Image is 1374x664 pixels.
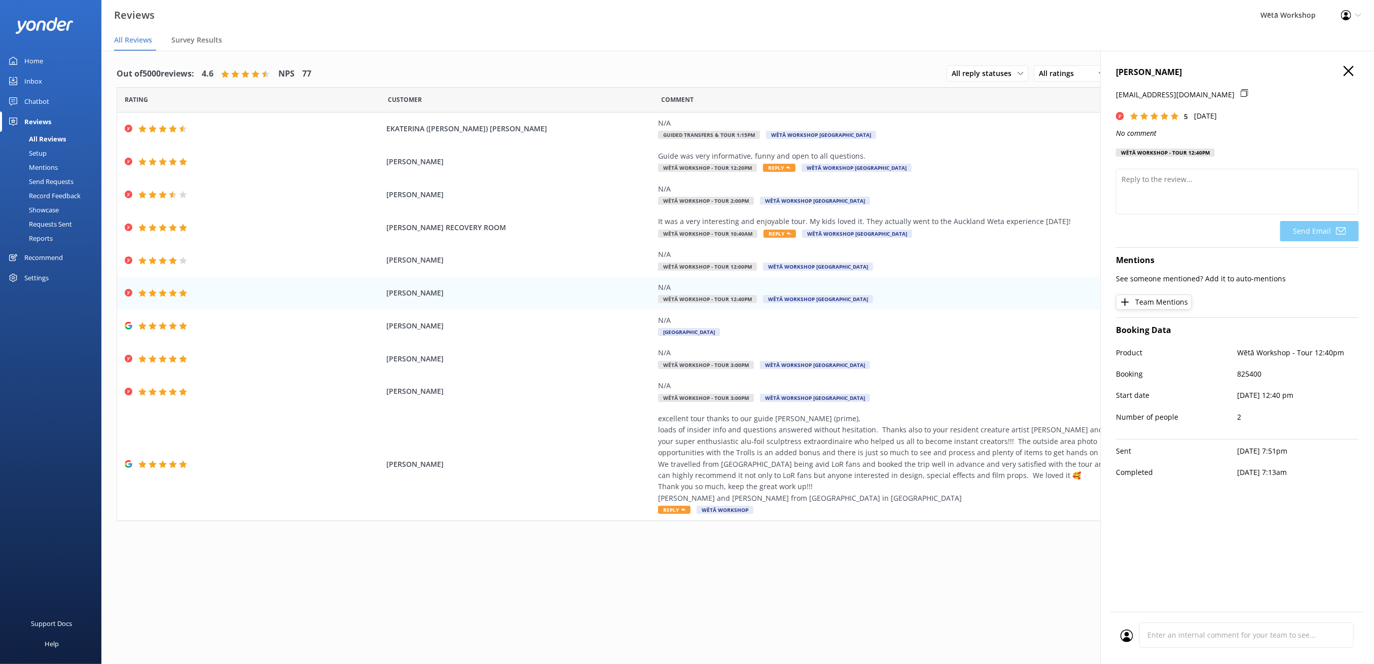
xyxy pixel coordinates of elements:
[760,394,870,402] span: Wētā Workshop [GEOGRAPHIC_DATA]
[1116,254,1359,267] h4: Mentions
[658,328,720,336] span: [GEOGRAPHIC_DATA]
[24,71,42,91] div: Inbox
[760,361,870,369] span: Wētā Workshop [GEOGRAPHIC_DATA]
[6,203,59,217] div: Showcase
[6,217,101,231] a: Requests Sent
[658,118,1119,129] div: N/A
[388,95,422,104] span: Date
[658,183,1119,195] div: N/A
[1238,467,1359,478] p: [DATE] 7:13am
[114,7,155,23] h3: Reviews
[1116,149,1215,157] div: Wētā Workshop - Tour 12:40pm
[278,67,295,81] h4: NPS
[658,151,1119,162] div: Guide was very informative, funny and open to all questions.
[763,164,796,172] span: Reply
[6,231,53,245] div: Reports
[1120,630,1133,642] img: user_profile.svg
[952,68,1018,79] span: All reply statuses
[658,263,757,271] span: Wētā Workshop - Tour 12:00pm
[1238,390,1359,401] p: [DATE] 12:40 pm
[202,67,213,81] h4: 4.6
[6,203,101,217] a: Showcase
[1116,294,1192,310] button: Team Mentions
[386,254,653,266] span: [PERSON_NAME]
[763,295,873,303] span: Wētā Workshop [GEOGRAPHIC_DATA]
[15,17,74,34] img: yonder-white-logo.png
[658,380,1119,391] div: N/A
[386,156,653,167] span: [PERSON_NAME]
[1116,324,1359,337] h4: Booking Data
[697,506,753,514] span: Wētā Workshop
[1116,467,1238,478] p: Completed
[6,160,58,174] div: Mentions
[45,634,59,654] div: Help
[662,95,694,104] span: Question
[6,189,101,203] a: Record Feedback
[1116,89,1235,100] p: [EMAIL_ADDRESS][DOMAIN_NAME]
[6,132,101,146] a: All Reviews
[658,164,757,172] span: Wētā Workshop - Tour 12:20pm
[658,315,1119,326] div: N/A
[6,189,81,203] div: Record Feedback
[658,216,1119,227] div: It was a very interesting and enjoyable tour. My kids loved it. They actually went to the Aucklan...
[658,413,1119,504] div: excellent tour thanks to our guide [PERSON_NAME] (prime), loads of insider info and questions ans...
[6,146,47,160] div: Setup
[1116,390,1238,401] p: Start date
[6,160,101,174] a: Mentions
[1238,446,1359,457] p: [DATE] 7:51pm
[6,174,74,189] div: Send Requests
[1344,66,1354,77] button: Close
[386,353,653,364] span: [PERSON_NAME]
[31,613,73,634] div: Support Docs
[658,197,754,205] span: Wētā Workshop - Tour 2:00pm
[114,35,152,45] span: All Reviews
[386,287,653,299] span: [PERSON_NAME]
[24,268,49,288] div: Settings
[24,247,63,268] div: Recommend
[658,295,757,303] span: Wētā Workshop - Tour 12:40pm
[1116,446,1238,457] p: Sent
[763,263,873,271] span: Wētā Workshop [GEOGRAPHIC_DATA]
[6,174,101,189] a: Send Requests
[24,91,49,112] div: Chatbot
[386,189,653,200] span: [PERSON_NAME]
[1116,273,1359,284] p: See someone mentioned? Add it to auto-mentions
[1238,368,1359,380] p: 825400
[658,506,691,514] span: Reply
[764,230,796,238] span: Reply
[6,231,101,245] a: Reports
[386,386,653,397] span: [PERSON_NAME]
[802,230,912,238] span: Wētā Workshop [GEOGRAPHIC_DATA]
[125,95,148,104] span: Date
[766,131,876,139] span: Wētā Workshop [GEOGRAPHIC_DATA]
[1184,112,1188,121] span: 5
[1039,68,1080,79] span: All ratings
[658,361,754,369] span: Wētā Workshop - Tour 3:00pm
[302,67,311,81] h4: 77
[658,249,1119,260] div: N/A
[6,217,72,231] div: Requests Sent
[760,197,870,205] span: Wētā Workshop [GEOGRAPHIC_DATA]
[1116,412,1238,423] p: Number of people
[1116,128,1156,138] i: No comment
[1116,347,1238,358] p: Product
[386,222,653,233] span: [PERSON_NAME] RECOVERY ROOM
[24,51,43,71] div: Home
[24,112,51,132] div: Reviews
[658,131,760,139] span: Guided Transfers & Tour 1:15pm
[386,459,653,470] span: [PERSON_NAME]
[1194,110,1217,122] p: [DATE]
[171,35,222,45] span: Survey Results
[658,347,1119,358] div: N/A
[658,394,754,402] span: Wētā Workshop - Tour 3:00pm
[802,164,912,172] span: Wētā Workshop [GEOGRAPHIC_DATA]
[6,132,66,146] div: All Reviews
[658,282,1119,293] div: N/A
[1238,347,1359,358] p: Wētā Workshop - Tour 12:40pm
[6,146,101,160] a: Setup
[1238,412,1359,423] p: 2
[386,320,653,331] span: [PERSON_NAME]
[117,67,194,81] h4: Out of 5000 reviews:
[1116,66,1359,79] h4: [PERSON_NAME]
[1116,368,1238,380] p: Booking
